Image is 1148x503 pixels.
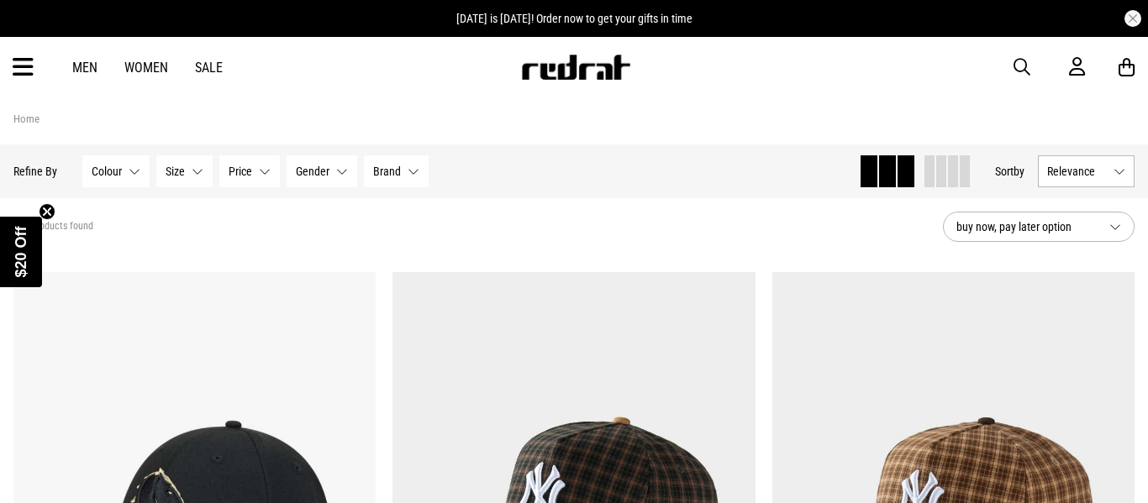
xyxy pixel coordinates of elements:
[1038,155,1135,187] button: Relevance
[124,60,168,76] a: Women
[364,155,429,187] button: Brand
[13,113,39,125] a: Home
[92,165,122,178] span: Colour
[229,165,252,178] span: Price
[995,161,1024,181] button: Sortby
[296,165,329,178] span: Gender
[373,165,401,178] span: Brand
[956,217,1096,237] span: buy now, pay later option
[219,155,280,187] button: Price
[166,165,185,178] span: Size
[287,155,357,187] button: Gender
[156,155,213,187] button: Size
[13,220,93,233] span: 249 products found
[195,60,223,76] a: Sale
[520,55,631,80] img: Redrat logo
[13,165,57,178] p: Refine By
[943,212,1135,242] button: buy now, pay later option
[1014,165,1024,178] span: by
[456,12,692,25] span: [DATE] is [DATE]! Order now to get your gifts in time
[13,226,29,277] span: $20 Off
[39,203,55,220] button: Close teaser
[1047,165,1107,178] span: Relevance
[72,60,97,76] a: Men
[82,155,150,187] button: Colour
